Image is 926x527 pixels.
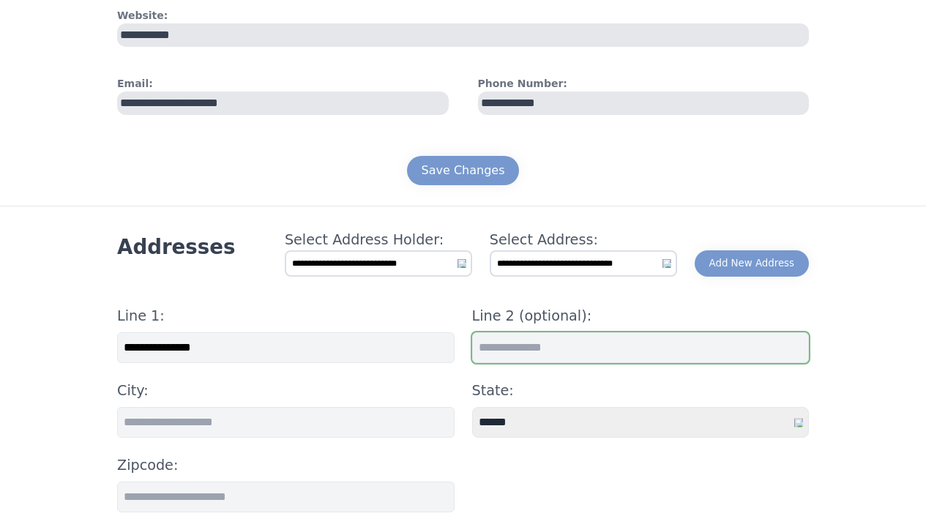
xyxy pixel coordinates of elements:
[472,381,810,401] h4: State:
[478,76,810,91] h4: Phone Number:
[117,8,809,23] h4: Website:
[490,230,677,250] h4: Select Address:
[117,76,449,91] h4: Email:
[422,162,505,179] div: Save Changes
[117,381,455,401] h4: City:
[407,156,520,185] button: Save Changes
[709,256,794,271] div: Add New Address
[285,230,472,250] h4: Select Address Holder:
[117,306,455,326] h4: Line 1:
[695,250,809,277] button: Add New Address
[472,306,810,326] h4: Line 2 (optional):
[117,455,455,476] h4: Zipcode:
[117,234,235,261] h3: Addresses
